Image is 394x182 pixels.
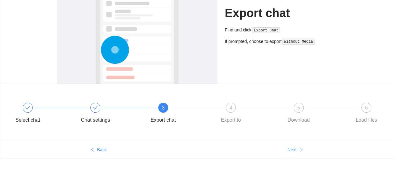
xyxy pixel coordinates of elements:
div: Chat settings [81,115,110,125]
div: 3Export chat [145,103,213,125]
div: Find and click [225,26,337,34]
h1: Export chat [225,6,337,21]
div: Export chat [150,115,176,125]
span: 4 [230,105,232,110]
div: 4Export to [213,103,280,125]
span: Next [287,146,297,153]
span: 6 [365,105,368,110]
span: Back [97,146,107,153]
span: check [25,105,30,110]
div: Select chat [15,115,40,125]
code: Export Chat [252,27,280,34]
button: leftBack [0,145,197,155]
div: 6Load files [348,103,384,125]
code: Without Media [282,39,315,45]
div: Chat settings [77,103,145,125]
span: check [93,105,98,110]
div: Export to [221,115,241,125]
div: If prompted, choose to export [225,38,337,45]
div: 5Download [281,103,348,125]
span: 5 [297,105,300,110]
div: Select chat [10,103,77,125]
span: right [299,147,303,152]
span: left [90,147,95,152]
div: Download [287,115,310,125]
span: 3 [162,105,164,110]
button: Nextright [197,145,394,155]
div: Load files [356,115,377,125]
